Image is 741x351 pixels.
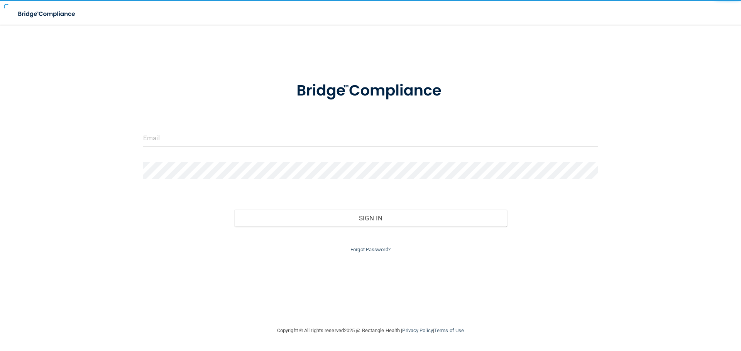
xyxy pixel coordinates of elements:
div: Copyright © All rights reserved 2025 @ Rectangle Health | | [230,318,511,343]
input: Email [143,129,598,147]
a: Terms of Use [434,327,464,333]
img: bridge_compliance_login_screen.278c3ca4.svg [12,6,83,22]
a: Privacy Policy [402,327,433,333]
a: Forgot Password? [350,247,391,252]
button: Sign In [234,210,507,227]
img: bridge_compliance_login_screen.278c3ca4.svg [281,71,460,111]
